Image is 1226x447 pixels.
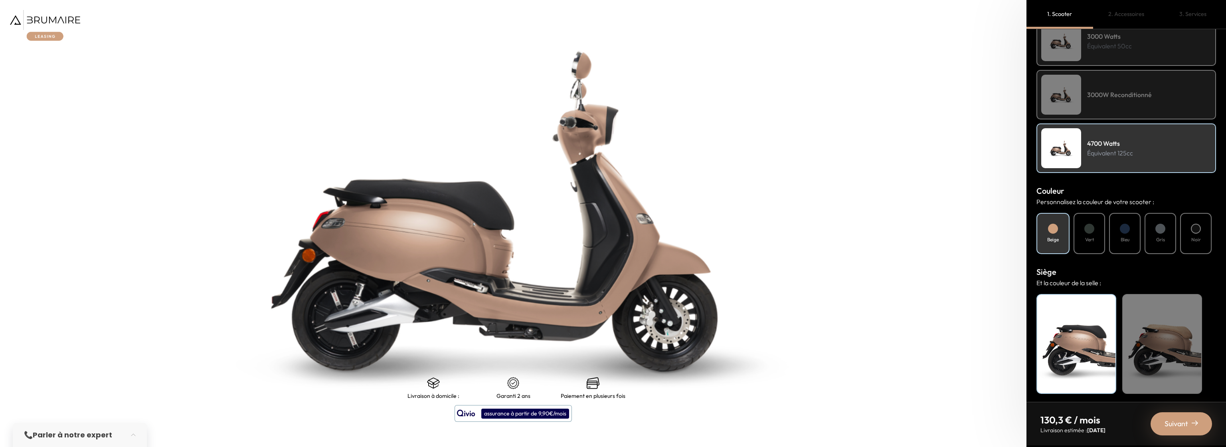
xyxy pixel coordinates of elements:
[10,10,80,41] img: Brumaire Leasing
[1040,413,1105,426] p: 130,3 € / mois
[1121,236,1129,243] h4: Bleu
[1036,185,1216,197] h3: Couleur
[1085,236,1094,243] h4: Vert
[457,409,475,418] img: logo qivio
[407,393,459,399] p: Livraison à domicile :
[455,405,572,422] button: assurance à partir de 9,90€/mois
[427,377,440,389] img: shipping.png
[1036,266,1216,278] h3: Siège
[1047,236,1059,243] h4: Beige
[1087,427,1105,434] span: [DATE]
[1087,148,1133,158] p: Équivalent 125cc
[1036,278,1216,288] p: Et la couleur de la selle :
[507,377,520,389] img: certificat-de-garantie.png
[1040,426,1105,434] p: Livraison estimée :
[1191,236,1201,243] h4: Noir
[1087,41,1132,51] p: Équivalent 50cc
[1127,299,1197,309] h4: Beige
[1087,139,1133,148] h4: 4700 Watts
[1165,418,1188,429] span: Suivant
[1041,299,1111,309] h4: Noir
[1087,90,1152,99] h4: 3000W Reconditionné
[1041,21,1081,61] img: Scooter Leasing
[1036,197,1216,207] p: Personnalisez la couleur de votre scooter :
[1156,236,1165,243] h4: Gris
[1041,128,1081,168] img: Scooter Leasing
[561,393,625,399] p: Paiement en plusieurs fois
[1041,75,1081,115] img: Scooter Leasing
[481,409,569,419] div: assurance à partir de 9,90€/mois
[587,377,599,389] img: credit-cards.png
[1087,32,1132,41] h4: 3000 Watts
[1192,420,1198,426] img: right-arrow-2.png
[496,393,530,399] p: Garanti 2 ans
